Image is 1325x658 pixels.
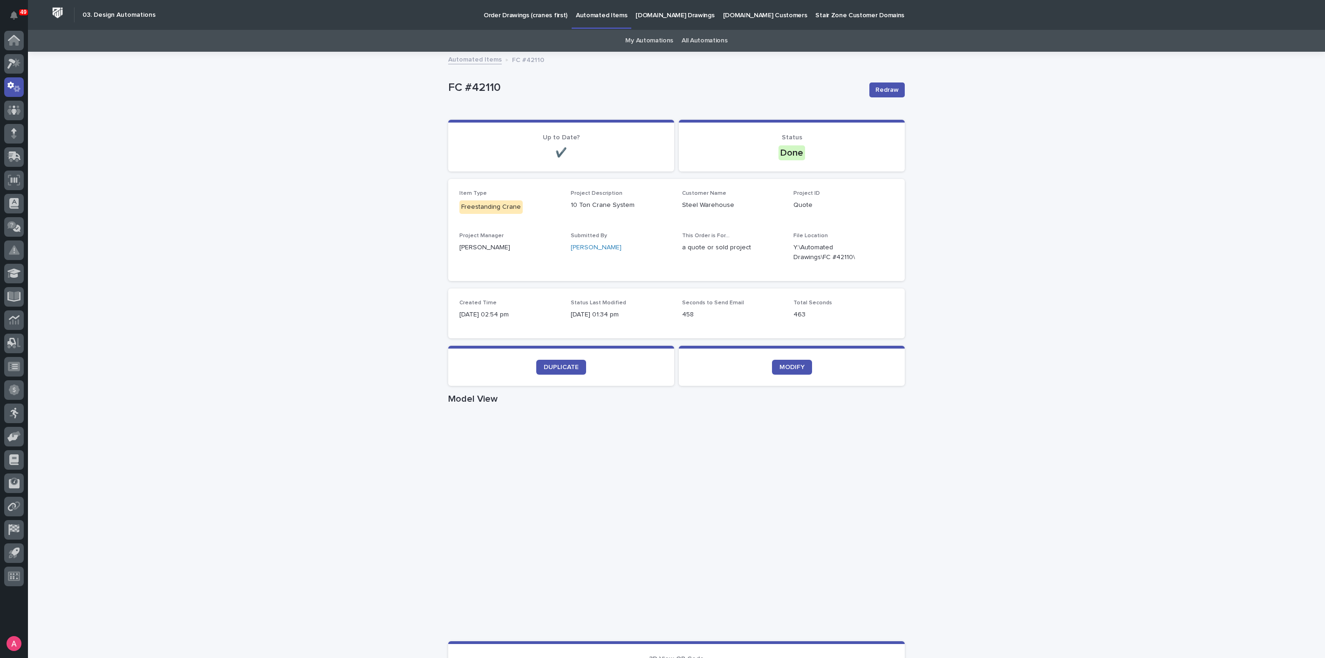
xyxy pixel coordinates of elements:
[512,54,544,64] p: FC #42110
[682,300,744,306] span: Seconds to Send Email
[793,300,832,306] span: Total Seconds
[869,82,905,97] button: Redraw
[682,233,730,239] span: This Order is For...
[682,30,727,52] a: All Automations
[571,200,671,210] p: 10 Ton Crane System
[459,200,523,214] div: Freestanding Crane
[779,145,805,160] div: Done
[571,191,622,196] span: Project Description
[459,310,560,320] p: [DATE] 02:54 pm
[536,360,586,375] a: DUPLICATE
[793,200,894,210] p: Quote
[459,191,487,196] span: Item Type
[782,134,802,141] span: Status
[571,243,622,253] a: [PERSON_NAME]
[448,408,905,641] iframe: Model View
[459,147,663,158] p: ✔️
[682,191,726,196] span: Customer Name
[448,54,502,64] a: Automated Items
[544,364,579,370] span: DUPLICATE
[793,243,871,262] : Y:\Automated Drawings\FC #42110\
[875,85,899,95] span: Redraw
[793,310,894,320] p: 463
[793,233,828,239] span: File Location
[571,300,626,306] span: Status Last Modified
[571,233,607,239] span: Submitted By
[543,134,580,141] span: Up to Date?
[448,393,905,404] h1: Model View
[20,9,27,15] p: 49
[793,191,820,196] span: Project ID
[571,310,671,320] p: [DATE] 01:34 pm
[4,634,24,653] button: users-avatar
[682,243,782,253] p: a quote or sold project
[49,4,66,21] img: Workspace Logo
[625,30,673,52] a: My Automations
[682,200,782,210] p: Steel Warehouse
[4,6,24,25] button: Notifications
[82,11,156,19] h2: 03. Design Automations
[459,233,504,239] span: Project Manager
[459,243,560,253] p: [PERSON_NAME]
[779,364,805,370] span: MODIFY
[12,11,24,26] div: Notifications49
[459,300,497,306] span: Created Time
[772,360,812,375] a: MODIFY
[448,81,862,95] p: FC #42110
[682,310,782,320] p: 458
